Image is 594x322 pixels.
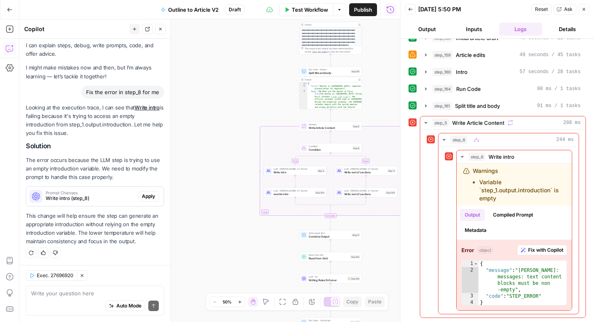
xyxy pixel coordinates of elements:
[292,6,328,14] span: Test Workflow
[479,178,565,202] li: Variable `step_1.output.introduction` is empty
[274,192,314,196] span: rewrite intro
[535,6,548,13] span: Reset
[469,153,485,161] span: step_8
[563,119,581,126] span: 288 ms
[309,275,345,278] span: LLM · O3
[388,169,396,173] div: Step 11
[520,68,581,76] span: 57 seconds / 28 tasks
[344,189,384,192] span: LLM · [PERSON_NAME] 3.7 Sonnet
[330,109,331,121] g: Edge from step_161 to step_5
[299,214,362,218] div: Complete
[309,278,345,282] span: Writing Rules Enforcer
[299,85,308,90] div: 2
[279,3,333,16] button: Test Workflow
[274,167,316,170] span: LLM · [PERSON_NAME] 3.7 Sonnet
[438,133,579,146] button: 244 ms
[564,6,573,13] span: Ask
[105,301,145,311] button: Auto Mode
[420,130,586,318] div: 288 ms
[295,153,331,166] g: Edge from step_6 to step_8
[432,85,453,93] span: step_164
[489,153,514,161] span: Write intro
[462,261,478,267] div: 1
[438,147,579,314] div: 244 ms
[309,256,349,260] span: Read from Grid
[295,176,296,187] g: Edge from step_8 to step_148
[26,103,164,138] p: Looking at the execution trace, I can see that is failing because it's trying to access an empty ...
[456,85,481,93] span: Run Code
[299,274,362,284] div: LLM · O3Writing Rules EnforcerStep 150
[354,6,372,14] span: Publish
[309,319,349,322] span: Run Code · JavaScript
[138,191,159,202] button: Apply
[299,122,362,131] div: LoopIterationWrite Article ContentStep 5
[299,143,362,153] div: ConditionConditionStep 6
[295,198,331,207] g: Edge from step_148 to step_6-conditional-end
[452,23,496,36] button: Inputs
[330,262,331,274] g: Edge from step_153 to step_150
[553,4,576,15] button: Ask
[156,3,223,16] button: Outline to Article V2
[432,102,452,110] span: step_161
[537,85,581,93] span: 98 ms / 1 tasks
[528,246,563,254] span: Fix with Copilot
[26,63,164,80] p: I might make mistakes now and then, but I’m always learning — let’s tackle it together!
[305,23,356,26] div: Output
[46,195,135,202] span: Write intro (step_8)
[473,167,565,202] div: Warnings
[299,252,362,262] div: Read from GridRead from GridStep 153
[330,240,331,252] g: Edge from step_17 to step_153
[343,297,362,307] button: Copy
[477,246,493,254] span: object
[488,209,538,221] button: Compiled Prompt
[461,246,474,254] strong: Error
[455,102,500,110] span: Split title and body
[331,198,366,207] g: Edge from step_149 to step_6-conditional-end
[116,302,141,309] span: Auto Mode
[168,6,219,14] span: Outline to Article V2
[309,123,351,126] span: Iteration
[309,68,349,71] span: Run Code · Python
[351,69,360,73] div: Step 161
[347,277,360,281] div: Step 150
[462,299,478,306] div: 4
[405,23,449,36] button: Output
[312,51,328,53] span: Copy the output
[331,153,367,166] g: Edge from step_6 to step_11
[305,82,308,85] span: Toggle code folding, rows 1 through 4
[350,255,360,259] div: Step 153
[368,298,381,305] span: Paste
[305,78,356,81] div: Output
[309,232,350,235] span: Write Liquid Text
[299,67,362,109] div: Run Code · PythonSplit title and bodyStep 161Output{ "title":"Months in [GEOGRAPHIC_DATA]: comple...
[520,51,581,59] span: 49 seconds / 45 tasks
[330,55,331,66] g: Edge from step_164 to step_161
[330,305,331,317] g: Edge from step_151 to step_152
[330,218,331,230] g: Edge from step_5-iteration-end to step_17
[315,191,325,194] div: Step 148
[385,191,396,194] div: Step 149
[46,191,135,195] span: Prompt Changes
[420,65,586,78] button: 57 seconds / 28 tasks
[325,214,337,218] div: Complete
[420,116,586,129] button: 288 ms
[365,297,385,307] button: Paste
[330,131,331,143] g: Edge from step_5 to step_6
[352,146,360,150] div: Step 6
[460,209,485,221] button: Output
[432,51,453,59] span: step_159
[537,102,581,109] span: 91 ms / 1 tasks
[517,245,567,255] button: Fix with Copilot
[264,166,326,176] div: LLM · [PERSON_NAME] 3.7 SonnetWrite introStep 8
[344,170,386,174] span: Write rest of sections
[531,4,552,15] button: Reset
[305,47,360,53] div: This output is too large & has been abbreviated for review. to view the full content.
[26,142,164,150] h2: Solution
[264,188,326,198] div: LLM · [PERSON_NAME] 3.7 Sonnetrewrite introStep 148
[556,136,574,143] span: 244 ms
[456,51,485,59] span: Article edits
[37,272,74,279] span: Exec. 27696920
[344,167,386,170] span: LLM · [PERSON_NAME] 3.7 Sonnet
[309,71,349,75] span: Split title and body
[309,147,351,152] span: Condition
